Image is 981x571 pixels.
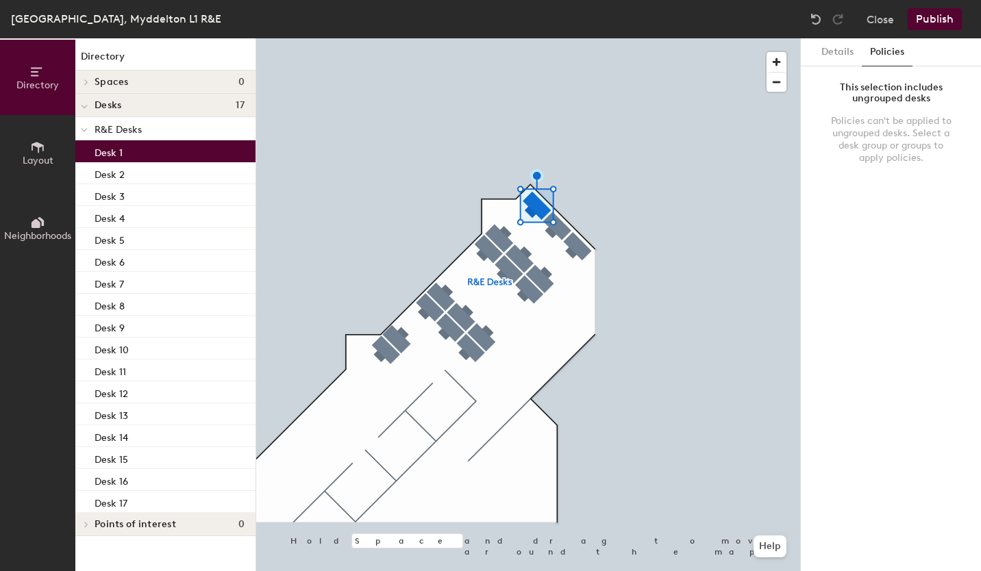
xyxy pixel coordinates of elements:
[867,8,894,30] button: Close
[95,165,125,181] p: Desk 2
[95,472,128,487] p: Desk 16
[95,340,129,356] p: Desk 10
[95,275,124,290] p: Desk 7
[754,535,786,557] button: Help
[95,362,126,378] p: Desk 11
[95,187,125,203] p: Desk 3
[95,494,127,509] p: Desk 17
[236,100,245,111] span: 17
[813,38,862,66] button: Details
[95,253,125,268] p: Desk 6
[828,115,954,164] div: Policies can't be applied to ungrouped desks. Select a desk group or groups to apply policies.
[95,450,128,466] p: Desk 15
[95,143,123,159] p: Desk 1
[908,8,962,30] button: Publish
[11,10,221,27] div: [GEOGRAPHIC_DATA], Myddelton L1 R&E
[95,519,176,530] span: Points of interest
[95,384,128,400] p: Desk 12
[4,230,71,242] span: Neighborhoods
[95,406,128,422] p: Desk 13
[238,77,245,88] span: 0
[828,82,954,104] div: This selection includes ungrouped desks
[95,100,121,111] span: Desks
[75,49,256,71] h1: Directory
[23,155,53,166] span: Layout
[831,12,845,26] img: Redo
[95,77,129,88] span: Spaces
[862,38,912,66] button: Policies
[238,519,245,530] span: 0
[95,231,125,246] p: Desk 5
[809,12,823,26] img: Undo
[95,428,128,444] p: Desk 14
[16,79,59,91] span: Directory
[95,124,142,136] span: R&E Desks
[95,296,125,312] p: Desk 8
[95,318,125,334] p: Desk 9
[95,209,125,225] p: Desk 4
